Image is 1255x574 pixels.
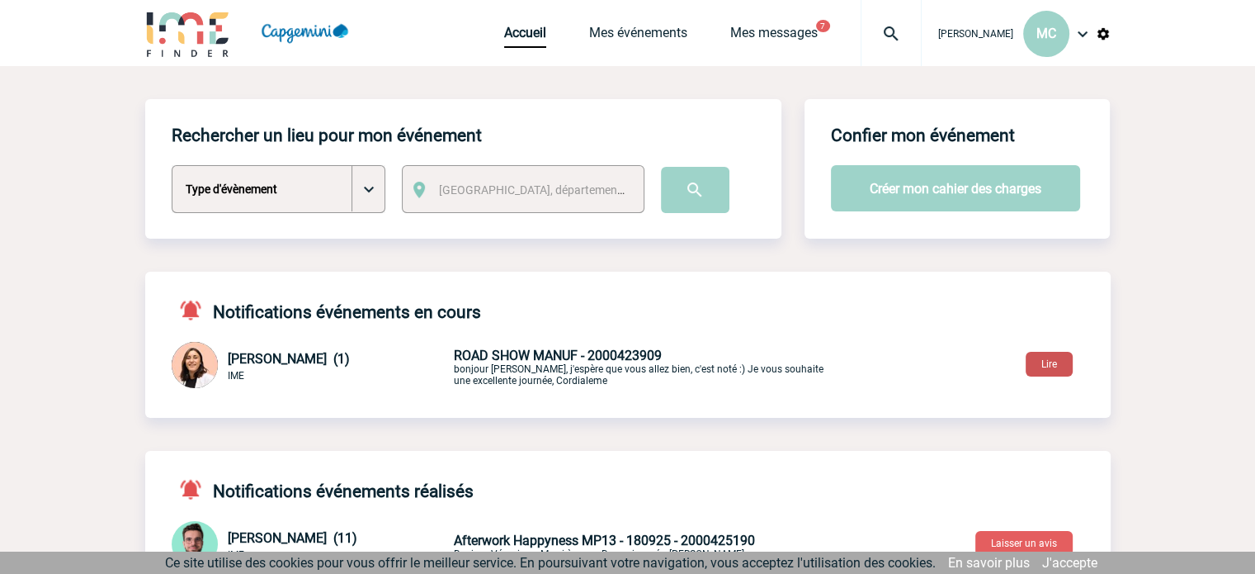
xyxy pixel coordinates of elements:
[172,342,451,391] div: Conversation privée : Client - Agence
[172,521,218,567] img: 121547-2.png
[145,10,231,57] img: IME-Finder
[439,183,668,197] span: [GEOGRAPHIC_DATA], département, région...
[948,555,1030,571] a: En savoir plus
[975,531,1073,556] button: Laisser un avis
[178,477,213,501] img: notifications-active-24-px-r.png
[816,20,830,32] button: 7
[228,370,244,382] span: IME
[454,348,662,363] span: ROAD SHOW MANUF - 2000423909
[454,348,842,387] p: bonjour [PERSON_NAME], j'espère que vous allez bien, c'est noté :) Je vous souhaite une excellent...
[172,521,1111,571] div: Conversation privée : Client - Agence
[831,165,1080,211] button: Créer mon cahier des charges
[228,530,357,546] span: [PERSON_NAME] (11)
[454,533,842,560] p: Bonjour Véronique, Merci à vous. Bonne journée, [PERSON_NAME]
[1026,352,1073,377] button: Lire
[1036,26,1056,41] span: MC
[172,358,842,373] a: [PERSON_NAME] (1) IME ROAD SHOW MANUF - 2000423909bonjour [PERSON_NAME], j'espère que vous allez ...
[228,549,244,561] span: IME
[1012,355,1086,371] a: Lire
[1042,555,1097,571] a: J'accepte
[165,555,936,571] span: Ce site utilise des cookies pour vous offrir le meilleur service. En poursuivant votre navigation...
[172,342,218,388] img: 129834-0.png
[172,298,481,322] h4: Notifications événements en cours
[178,298,213,322] img: notifications-active-24-px-r.png
[172,537,842,553] a: [PERSON_NAME] (11) IME Afterwork Happyness MP13 - 180925 - 2000425190Bonjour Véronique, Merci à v...
[730,25,818,48] a: Mes messages
[504,25,546,48] a: Accueil
[454,533,755,548] span: Afterwork Happyness MP13 - 180925 - 2000425190
[589,25,687,48] a: Mes événements
[831,126,1015,145] h4: Confier mon événement
[661,167,729,213] input: Submit
[172,477,474,501] h4: Notifications événements réalisés
[172,126,482,145] h4: Rechercher un lieu pour mon événement
[228,351,350,367] span: [PERSON_NAME] (1)
[938,28,1013,40] span: [PERSON_NAME]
